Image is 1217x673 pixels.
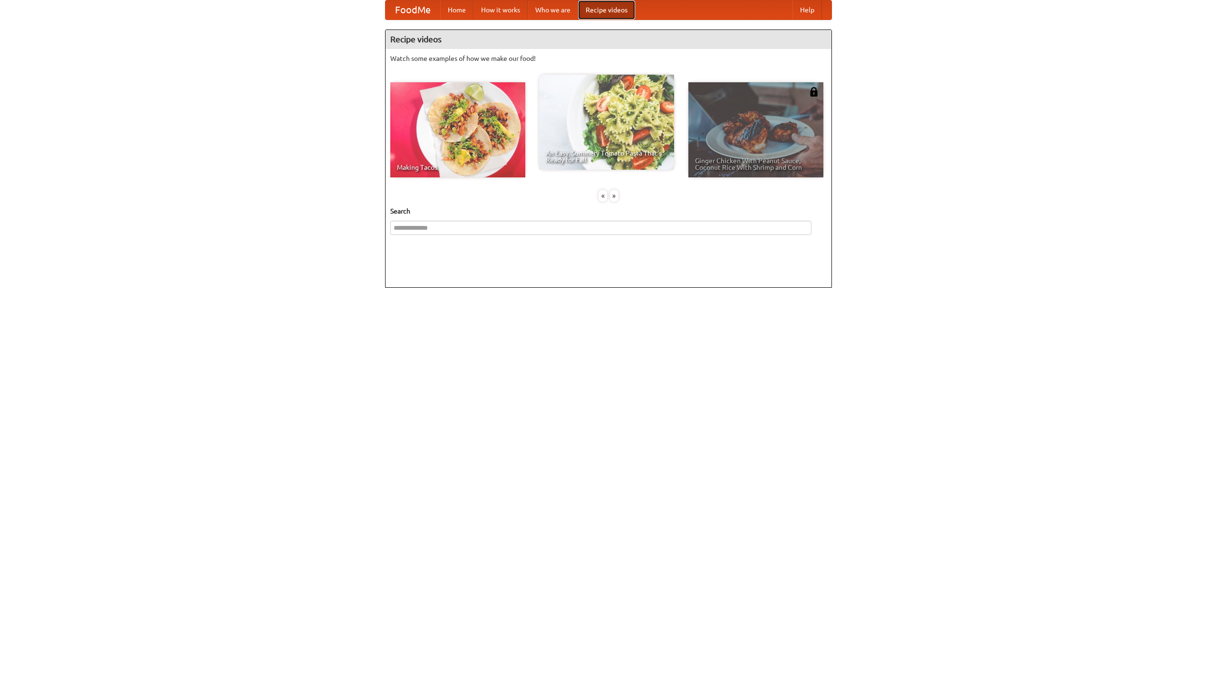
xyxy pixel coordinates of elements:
a: Home [440,0,473,20]
a: Help [792,0,822,20]
img: 483408.png [809,87,819,97]
h4: Recipe videos [386,30,831,49]
span: Making Tacos [397,164,519,171]
a: FoodMe [386,0,440,20]
div: « [599,190,607,202]
div: » [610,190,618,202]
h5: Search [390,206,827,216]
a: Making Tacos [390,82,525,177]
a: Who we are [528,0,578,20]
a: An Easy, Summery Tomato Pasta That's Ready for Fall [539,75,674,170]
p: Watch some examples of how we make our food! [390,54,827,63]
span: An Easy, Summery Tomato Pasta That's Ready for Fall [546,150,667,163]
a: Recipe videos [578,0,635,20]
a: How it works [473,0,528,20]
